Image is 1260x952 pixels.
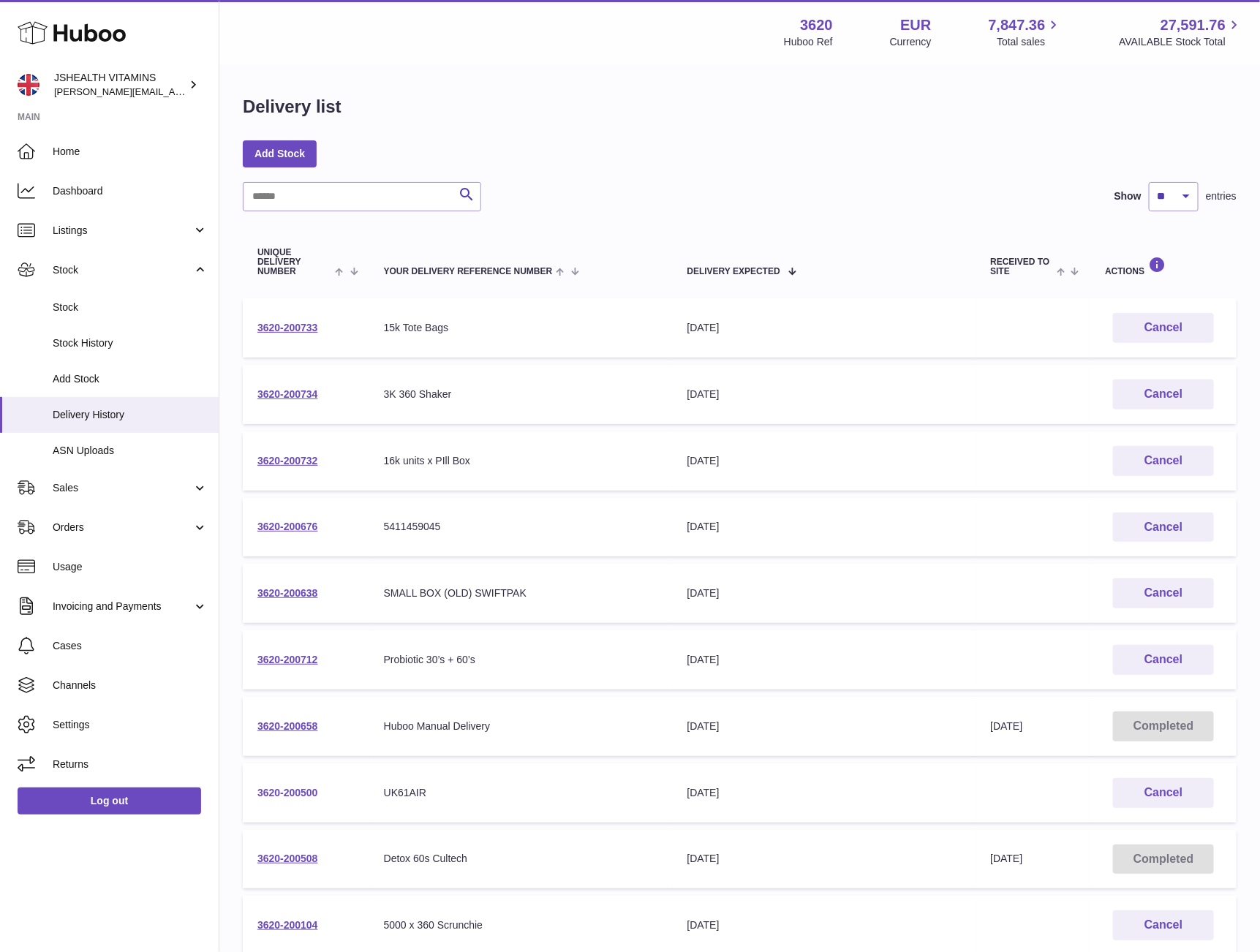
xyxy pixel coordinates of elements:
[53,408,208,422] span: Delivery History
[1113,910,1214,940] button: Cancel
[53,444,208,458] span: ASN Uploads
[384,786,658,800] div: UK61AIR
[1119,15,1242,49] a: 27,591.76 AVAILABLE Stock Total
[687,852,962,866] div: [DATE]
[687,786,962,800] div: [DATE]
[687,454,962,468] div: [DATE]
[257,720,318,732] a: 3620-200658
[53,639,208,653] span: Cases
[800,15,833,35] strong: 3620
[257,388,318,400] a: 3620-200734
[1161,15,1226,35] span: 27,591.76
[384,918,658,932] div: 5000 x 360 Scrunchie
[687,520,962,534] div: [DATE]
[990,720,1022,732] span: [DATE]
[53,145,208,159] span: Home
[53,758,208,771] span: Returns
[1113,645,1214,675] button: Cancel
[384,719,658,733] div: Huboo Manual Delivery
[53,301,208,314] span: Stock
[1113,446,1214,476] button: Cancel
[53,336,208,350] span: Stock History
[384,454,658,468] div: 16k units x PIll Box
[687,719,962,733] div: [DATE]
[384,520,658,534] div: 5411459045
[990,853,1022,864] span: [DATE]
[18,74,39,96] img: francesca@jshealthvitamins.com
[687,321,962,335] div: [DATE]
[1114,189,1142,203] label: Show
[257,654,318,665] a: 3620-200712
[257,322,318,333] a: 3620-200733
[53,263,192,277] span: Stock
[257,455,318,466] a: 3620-200732
[1113,578,1214,608] button: Cancel
[18,787,201,814] a: Log out
[257,521,318,532] a: 3620-200676
[53,560,208,574] span: Usage
[1113,778,1214,808] button: Cancel
[54,86,293,97] span: [PERSON_NAME][EMAIL_ADDRESS][DOMAIN_NAME]
[1206,189,1237,203] span: entries
[257,587,318,599] a: 3620-200638
[1105,257,1222,276] div: Actions
[257,787,318,798] a: 3620-200500
[53,184,208,198] span: Dashboard
[53,224,192,238] span: Listings
[53,600,192,613] span: Invoicing and Payments
[384,267,553,276] span: Your Delivery Reference Number
[53,679,208,692] span: Channels
[990,257,1053,276] span: Received to Site
[384,852,658,866] div: Detox 60s Cultech
[53,718,208,732] span: Settings
[257,853,318,864] a: 3620-200508
[1113,313,1214,343] button: Cancel
[687,586,962,600] div: [DATE]
[243,140,317,167] a: Add Stock
[257,248,331,277] span: Unique Delivery Number
[989,15,1063,49] a: 7,847.36 Total sales
[989,15,1046,35] span: 7,847.36
[687,653,962,667] div: [DATE]
[1119,35,1242,49] span: AVAILABLE Stock Total
[784,35,833,49] div: Huboo Ref
[53,372,208,386] span: Add Stock
[900,15,931,35] strong: EUR
[687,267,780,276] span: Delivery Expected
[384,388,658,401] div: 3K 360 Shaker
[890,35,932,49] div: Currency
[53,521,192,534] span: Orders
[997,35,1062,49] span: Total sales
[384,653,658,667] div: Probiotic 30’s + 60’s
[384,321,658,335] div: 15k Tote Bags
[54,71,186,99] div: JSHEALTH VITAMINS
[1113,379,1214,409] button: Cancel
[257,919,318,931] a: 3620-200104
[53,481,192,495] span: Sales
[687,918,962,932] div: [DATE]
[243,95,342,118] h1: Delivery list
[384,586,658,600] div: SMALL BOX (OLD) SWIFTPAK
[687,388,962,401] div: [DATE]
[1113,513,1214,543] button: Cancel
